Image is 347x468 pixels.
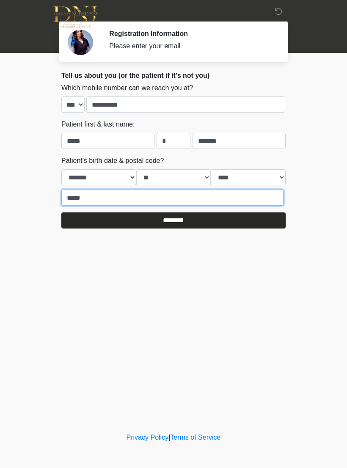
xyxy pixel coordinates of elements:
[68,30,93,55] img: Agent Avatar
[53,6,98,28] img: DNJ Med Boutique Logo
[109,41,273,51] div: Please enter your email
[127,434,169,441] a: Privacy Policy
[61,119,135,129] label: Patient first & last name:
[61,156,164,166] label: Patient's birth date & postal code?
[170,434,220,441] a: Terms of Service
[168,434,170,441] a: |
[61,72,286,80] h2: Tell us about you (or the patient if it's not you)
[61,83,193,93] label: Which mobile number can we reach you at?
